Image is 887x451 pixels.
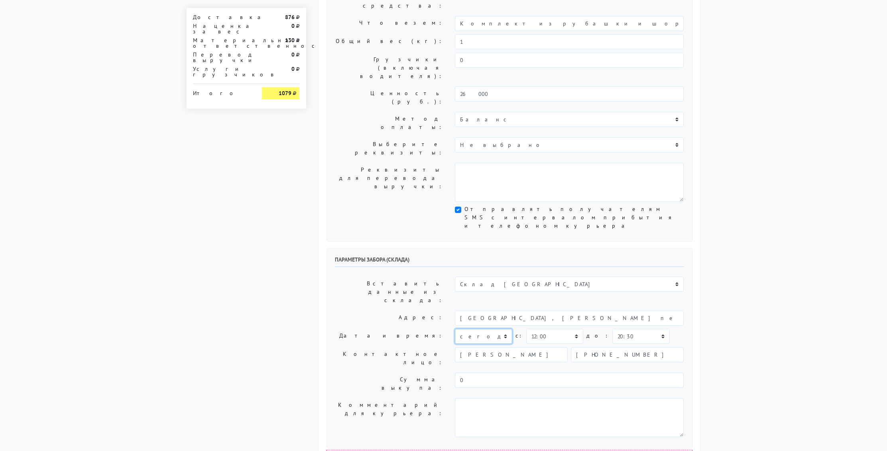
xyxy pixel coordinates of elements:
[329,112,449,134] label: Метод оплаты:
[586,329,609,343] label: до:
[329,329,449,344] label: Дата и время:
[571,347,684,362] input: Телефон
[329,34,449,49] label: Общий вес (кг):
[329,137,449,160] label: Выберите реквизиты:
[285,14,295,21] strong: 876
[455,347,568,362] input: Имя
[464,205,684,230] label: Отправлять получателям SMS с интервалом прибытия и телефоном курьера
[187,37,256,49] div: Материальная ответственность
[515,329,523,343] label: c:
[187,23,256,34] div: Наценка за вес
[187,52,256,63] div: Перевод выручки
[291,51,295,58] strong: 0
[329,163,449,202] label: Реквизиты для перевода выручки:
[187,66,256,77] div: Услуги грузчиков
[291,22,295,29] strong: 0
[285,37,295,44] strong: 130
[329,86,449,109] label: Ценность (руб.):
[329,16,449,31] label: Что везем:
[329,398,449,437] label: Комментарий для курьера:
[329,53,449,83] label: Грузчики (включая водителя):
[187,14,256,20] div: Доставка
[329,310,449,326] label: Адрес:
[335,256,684,267] h6: Параметры забора (склада)
[329,373,449,395] label: Сумма выкупа:
[193,87,250,96] div: Итого
[329,277,449,307] label: Вставить данные из склада:
[329,347,449,369] label: Контактное лицо:
[279,90,291,97] strong: 1079
[291,65,295,72] strong: 0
